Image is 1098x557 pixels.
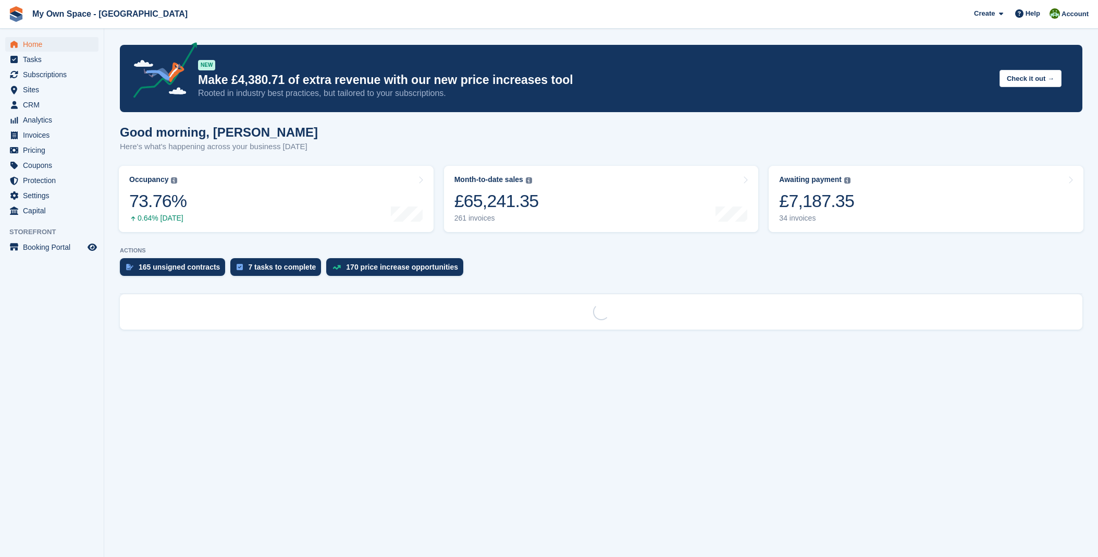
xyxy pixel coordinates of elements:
span: Analytics [23,113,85,127]
img: icon-info-grey-7440780725fd019a000dd9b08b2336e03edf1995a4989e88bcd33f0948082b44.svg [526,177,532,184]
span: Capital [23,203,85,218]
a: menu [5,158,98,173]
a: Awaiting payment £7,187.35 34 invoices [769,166,1083,232]
a: menu [5,173,98,188]
span: Pricing [23,143,85,158]
a: menu [5,113,98,127]
h1: Good morning, [PERSON_NAME] [120,125,318,139]
span: Protection [23,173,85,188]
a: Month-to-date sales £65,241.35 261 invoices [444,166,759,232]
img: contract_signature_icon-13c848040528278c33f63329250d36e43548de30e8caae1d1a13099fd9432cc5.svg [126,264,133,270]
a: menu [5,203,98,218]
span: Storefront [9,227,104,237]
div: Occupancy [129,175,168,184]
a: Preview store [86,241,98,253]
img: stora-icon-8386f47178a22dfd0bd8f6a31ec36ba5ce8667c1dd55bd0f319d3a0aa187defe.svg [8,6,24,22]
div: 34 invoices [779,214,854,223]
img: price-adjustments-announcement-icon-8257ccfd72463d97f412b2fc003d46551f7dbcb40ab6d574587a9cd5c0d94... [125,42,198,102]
div: 165 unsigned contracts [139,263,220,271]
span: CRM [23,98,85,112]
a: menu [5,52,98,67]
span: Settings [23,188,85,203]
a: menu [5,37,98,52]
a: menu [5,82,98,97]
span: Invoices [23,128,85,142]
a: 170 price increase opportunities [326,258,468,281]
div: Awaiting payment [779,175,842,184]
a: menu [5,240,98,255]
span: Create [974,8,995,19]
div: 73.76% [129,190,187,212]
p: Rooted in industry best practices, but tailored to your subscriptions. [198,88,991,99]
span: Booking Portal [23,240,85,255]
div: 261 invoices [454,214,539,223]
div: £65,241.35 [454,190,539,212]
button: Check it out → [1000,70,1062,87]
a: menu [5,98,98,112]
a: menu [5,67,98,82]
p: Make £4,380.71 of extra revenue with our new price increases tool [198,72,991,88]
div: £7,187.35 [779,190,854,212]
div: 0.64% [DATE] [129,214,187,223]
a: 165 unsigned contracts [120,258,230,281]
div: NEW [198,60,215,70]
span: Tasks [23,52,85,67]
a: menu [5,143,98,158]
p: Here's what's happening across your business [DATE] [120,141,318,153]
span: Coupons [23,158,85,173]
span: Account [1062,9,1089,19]
img: task-75834270c22a3079a89374b754ae025e5fb1db73e45f91037f5363f120a921f8.svg [237,264,243,270]
div: Month-to-date sales [454,175,523,184]
a: 7 tasks to complete [230,258,326,281]
span: Home [23,37,85,52]
span: Subscriptions [23,67,85,82]
span: Help [1026,8,1040,19]
img: price_increase_opportunities-93ffe204e8149a01c8c9dc8f82e8f89637d9d84a8eef4429ea346261dce0b2c0.svg [332,265,341,270]
a: My Own Space - [GEOGRAPHIC_DATA] [28,5,192,22]
a: Occupancy 73.76% 0.64% [DATE] [119,166,434,232]
img: icon-info-grey-7440780725fd019a000dd9b08b2336e03edf1995a4989e88bcd33f0948082b44.svg [171,177,177,184]
p: ACTIONS [120,247,1082,254]
img: icon-info-grey-7440780725fd019a000dd9b08b2336e03edf1995a4989e88bcd33f0948082b44.svg [844,177,850,184]
a: menu [5,128,98,142]
a: menu [5,188,98,203]
div: 170 price increase opportunities [346,263,458,271]
img: Keely [1050,8,1060,19]
span: Sites [23,82,85,97]
div: 7 tasks to complete [248,263,316,271]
